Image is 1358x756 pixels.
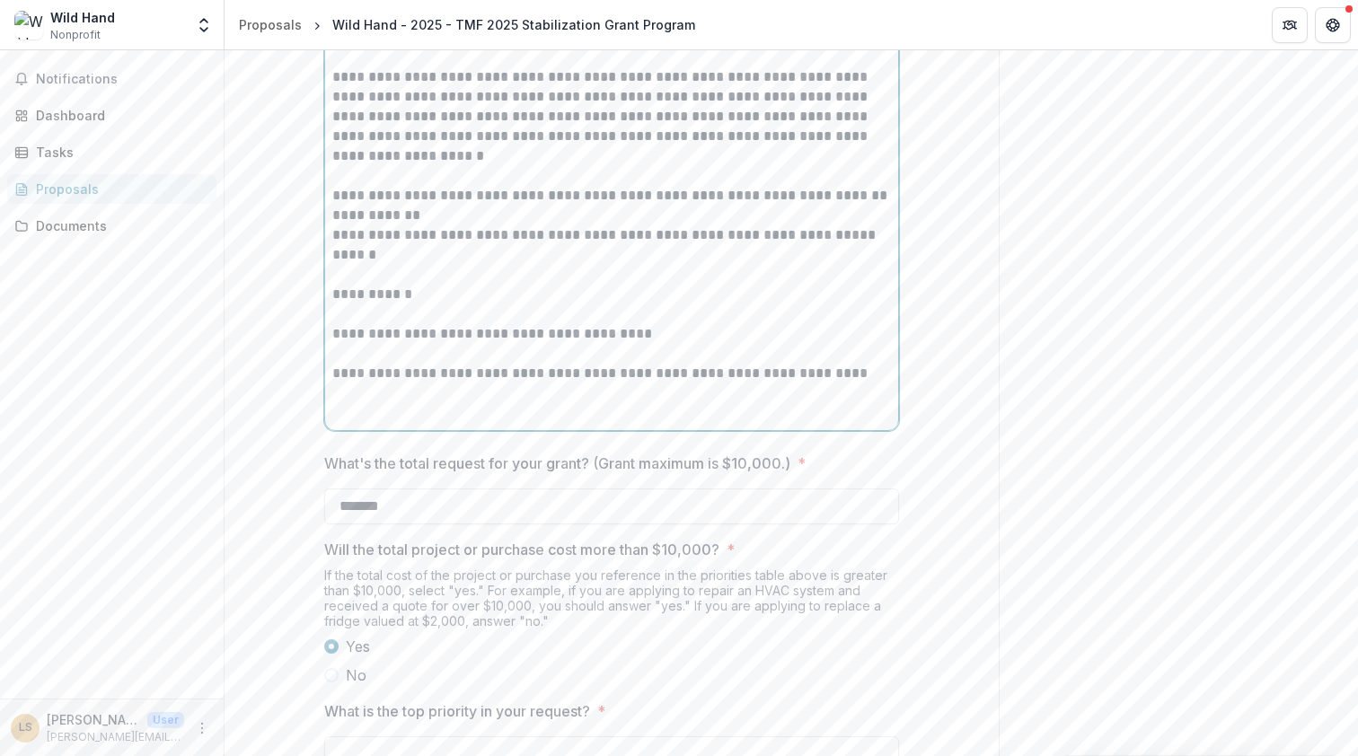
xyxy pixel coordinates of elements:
[191,7,216,43] button: Open entity switcher
[324,700,590,722] p: What is the top priority in your request?
[36,216,202,235] div: Documents
[346,636,370,657] span: Yes
[147,712,184,728] p: User
[19,722,32,734] div: Liz Sytsma
[7,174,216,204] a: Proposals
[346,664,366,686] span: No
[191,717,213,739] button: More
[36,180,202,198] div: Proposals
[7,137,216,167] a: Tasks
[1272,7,1308,43] button: Partners
[14,11,43,40] img: Wild Hand
[1315,7,1351,43] button: Get Help
[332,15,695,34] div: Wild Hand - 2025 - TMF 2025 Stabilization Grant Program
[36,106,202,125] div: Dashboard
[232,12,309,38] a: Proposals
[7,101,216,130] a: Dashboard
[36,143,202,162] div: Tasks
[239,15,302,34] div: Proposals
[7,65,216,93] button: Notifications
[47,729,184,745] p: [PERSON_NAME][EMAIL_ADDRESS][DOMAIN_NAME]
[232,12,702,38] nav: breadcrumb
[36,72,209,87] span: Notifications
[324,539,719,560] p: Will the total project or purchase cost more than $10,000?
[324,453,790,474] p: What's the total request for your grant? (Grant maximum is $10,000.)
[324,567,899,636] div: If the total cost of the project or purchase you reference in the priorities table above is great...
[50,8,115,27] div: Wild Hand
[7,211,216,241] a: Documents
[50,27,101,43] span: Nonprofit
[47,710,140,729] p: [PERSON_NAME]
